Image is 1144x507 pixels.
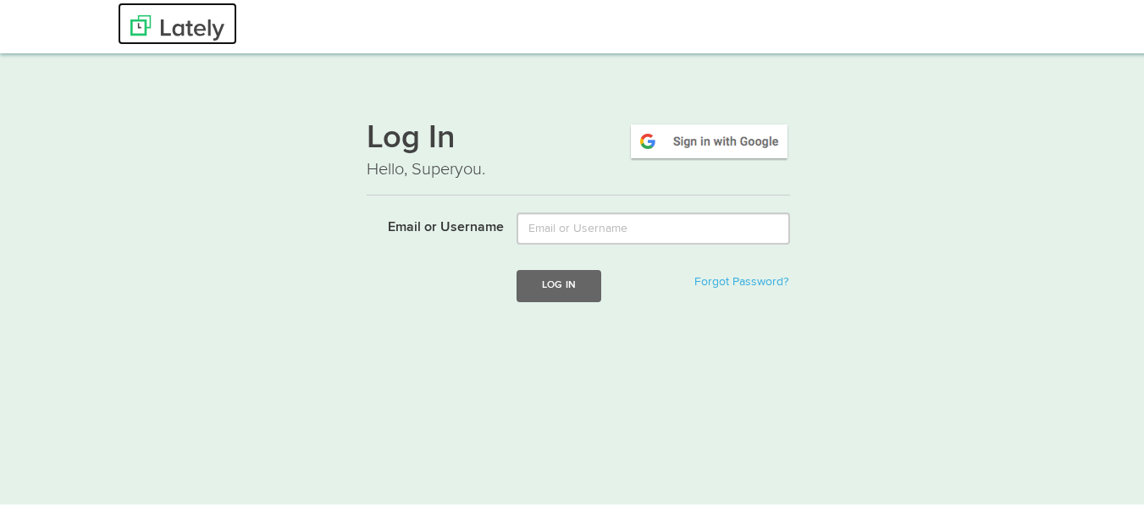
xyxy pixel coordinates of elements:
input: Email or Username [517,210,790,242]
label: Email or Username [354,210,504,235]
a: Forgot Password? [694,273,788,285]
h1: Log In [367,119,790,155]
button: Log In [517,267,601,299]
img: Lately [130,13,224,38]
img: google-signin.png [628,119,790,158]
p: Hello, Superyou. [367,155,790,179]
